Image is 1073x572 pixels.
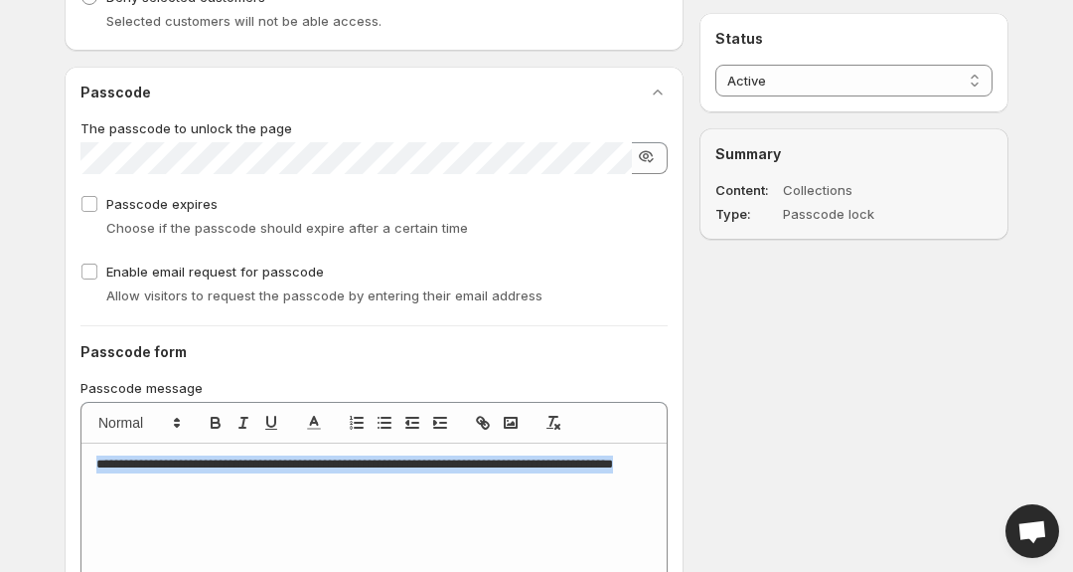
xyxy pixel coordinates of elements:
[715,204,779,224] dt: Type :
[106,13,382,29] span: Selected customers will not be able access.
[80,83,151,102] h2: Passcode
[80,342,668,362] h2: Passcode form
[106,287,542,303] span: Allow visitors to request the passcode by entering their email address
[715,180,779,200] dt: Content :
[715,144,993,164] h2: Summary
[80,378,668,398] p: Passcode message
[715,29,993,49] h2: Status
[106,220,468,236] span: Choose if the passcode should expire after a certain time
[80,120,292,136] span: The passcode to unlock the page
[1005,504,1059,558] div: Open chat
[106,196,218,212] span: Passcode expires
[783,204,936,224] dd: Passcode lock
[106,264,324,280] span: Enable email request for passcode
[783,180,936,200] dd: Collections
